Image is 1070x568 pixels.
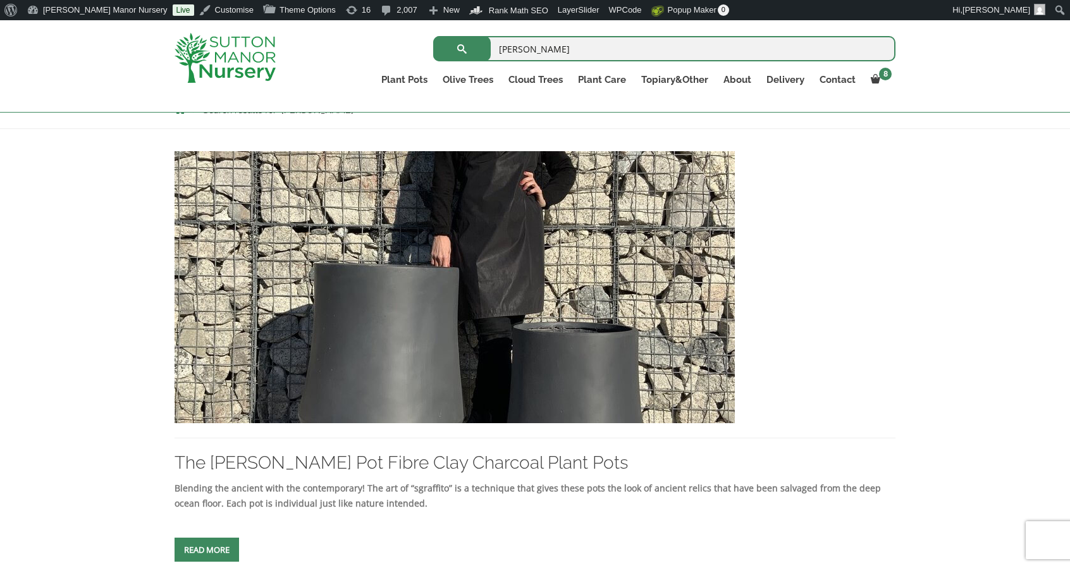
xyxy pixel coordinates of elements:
a: The Bien Hoa Pot Fibre Clay Charcoal Plant Pots [175,280,735,292]
span: [PERSON_NAME] [962,5,1030,15]
span: Rank Math SEO [489,6,548,15]
a: Delivery [759,71,812,89]
a: Contact [812,71,863,89]
strong: Blending the ancient with the contemporary! The art of “sgraffito” is a technique that gives thes... [175,482,881,509]
a: Plant Pots [374,71,435,89]
span: 0 [718,4,729,16]
a: Olive Trees [435,71,501,89]
a: Live [173,4,194,16]
span: 8 [879,68,892,80]
img: logo [175,33,276,83]
nav: Breadcrumbs [175,104,895,114]
a: Plant Care [570,71,634,89]
a: About [716,71,759,89]
a: 8 [863,71,895,89]
img: The Bien Hoa Pot Fibre Clay Charcoal Plant Pots - 44DBCF25 71F1 4A76 B1A1 F67055994DF3 1 105 c [175,151,735,423]
input: Search... [433,36,895,61]
a: Cloud Trees [501,71,570,89]
a: Topiary&Other [634,71,716,89]
a: Read more [175,538,239,562]
a: The [PERSON_NAME] Pot Fibre Clay Charcoal Plant Pots [175,452,628,473]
